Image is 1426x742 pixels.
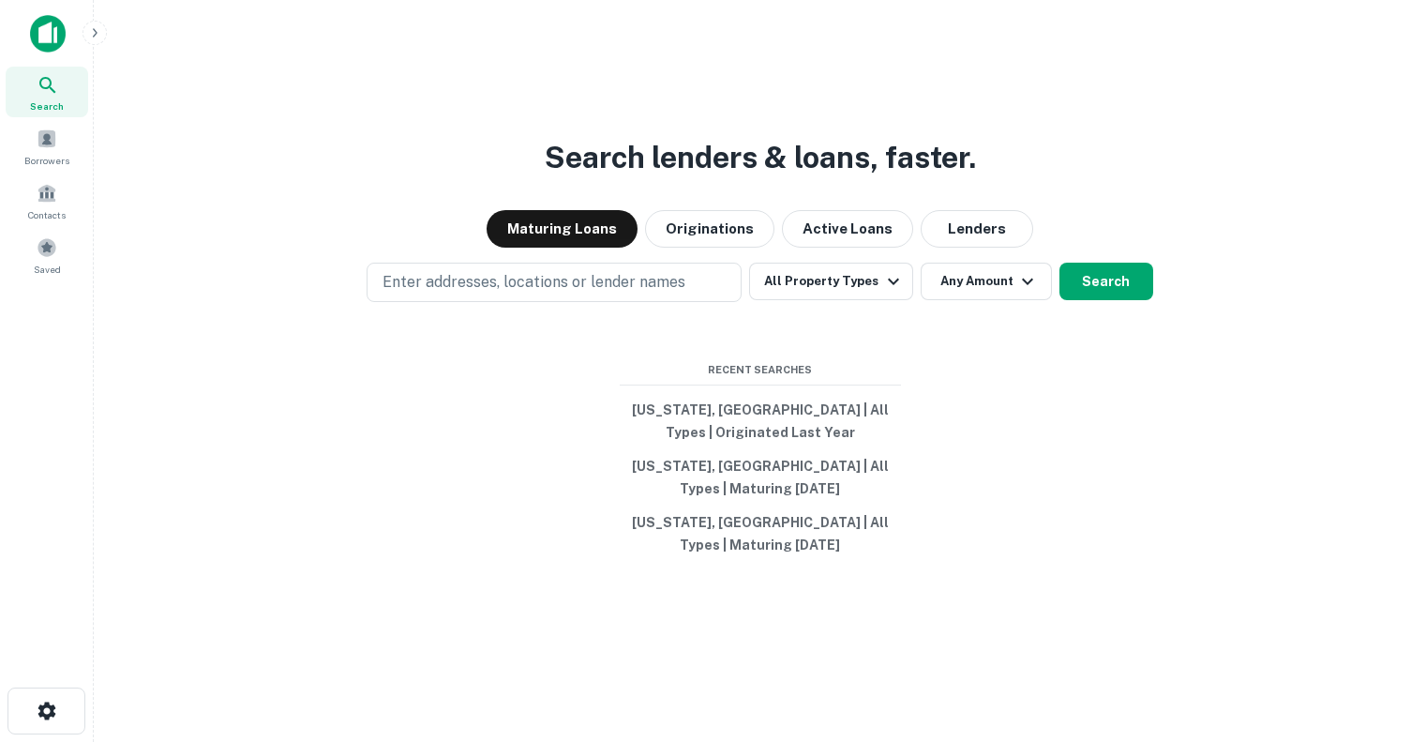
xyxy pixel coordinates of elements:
span: Saved [34,262,61,277]
button: Lenders [921,210,1033,248]
a: Borrowers [6,121,88,172]
button: Active Loans [782,210,913,248]
span: Search [30,98,64,114]
a: Contacts [6,175,88,226]
button: [US_STATE], [GEOGRAPHIC_DATA] | All Types | Maturing [DATE] [620,506,901,562]
span: Contacts [28,207,66,222]
button: Enter addresses, locations or lender names [367,263,742,302]
p: Enter addresses, locations or lender names [383,271,685,294]
button: Maturing Loans [487,210,638,248]
button: [US_STATE], [GEOGRAPHIC_DATA] | All Types | Maturing [DATE] [620,449,901,506]
span: Recent Searches [620,362,901,378]
h3: Search lenders & loans, faster. [545,135,976,180]
button: Any Amount [921,263,1052,300]
a: Search [6,67,88,117]
a: Saved [6,230,88,280]
iframe: Chat Widget [1332,592,1426,682]
button: Search [1059,263,1153,300]
img: capitalize-icon.png [30,15,66,53]
button: [US_STATE], [GEOGRAPHIC_DATA] | All Types | Originated Last Year [620,393,901,449]
span: Borrowers [24,153,69,168]
button: Originations [645,210,774,248]
button: All Property Types [749,263,912,300]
